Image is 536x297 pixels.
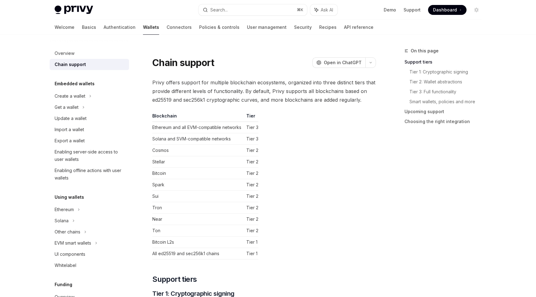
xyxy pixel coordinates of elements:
button: Search...⌘K [199,4,307,16]
td: Stellar [152,156,244,168]
button: Open in ChatGPT [312,57,365,68]
a: Smart wallets, policies and more [409,97,486,107]
div: Enabling offline actions with user wallets [55,167,125,182]
td: Tier 2 [244,214,258,225]
div: Create a wallet [55,92,85,100]
a: Upcoming support [404,107,486,117]
a: Overview [50,48,129,59]
a: Policies & controls [199,20,239,35]
td: Sui [152,191,244,202]
div: Overview [55,50,74,57]
td: Bitcoin L2s [152,237,244,248]
a: Wallets [143,20,159,35]
td: Tier 2 [244,156,258,168]
div: Whitelabel [55,262,76,269]
td: Ton [152,225,244,237]
td: Tier 2 [244,191,258,202]
a: Connectors [167,20,192,35]
a: Update a wallet [50,113,129,124]
td: Tier 2 [244,145,258,156]
span: Privy offers support for multiple blockchain ecosystems, organized into three distinct tiers that... [152,78,376,104]
a: Support tiers [404,57,486,67]
div: Import a wallet [55,126,84,133]
h5: Embedded wallets [55,80,95,87]
td: Tier 1 [244,237,258,248]
h5: Funding [55,281,72,288]
a: Welcome [55,20,74,35]
span: Open in ChatGPT [324,60,362,66]
div: UI components [55,250,85,258]
div: Ethereum [55,206,74,213]
a: Chain support [50,59,129,70]
span: On this page [411,47,439,55]
a: Recipes [319,20,337,35]
a: Tier 3: Full functionality [409,87,486,97]
div: Update a wallet [55,115,87,122]
a: Enabling server-side access to user wallets [50,146,129,165]
h5: Using wallets [55,193,84,201]
div: Solana [55,217,69,224]
span: Ask AI [321,7,333,13]
a: Whitelabel [50,260,129,271]
td: Solana and SVM-compatible networks [152,133,244,145]
a: Support [404,7,421,13]
a: Demo [384,7,396,13]
td: Tier 2 [244,202,258,214]
td: Bitcoin [152,168,244,179]
a: Tier 2: Wallet abstractions [409,77,486,87]
a: User management [247,20,287,35]
td: Near [152,214,244,225]
th: Tier [244,113,258,122]
img: light logo [55,6,93,14]
td: Cosmos [152,145,244,156]
th: Blockchain [152,113,244,122]
button: Ask AI [310,4,337,16]
td: Tier 3 [244,133,258,145]
td: Tier 2 [244,179,258,191]
a: Export a wallet [50,135,129,146]
a: Choosing the right integration [404,117,486,126]
a: UI components [50,249,129,260]
a: Security [294,20,312,35]
div: Export a wallet [55,137,85,144]
button: Toggle dark mode [471,5,481,15]
a: Dashboard [428,5,467,15]
div: Search... [210,6,228,14]
a: Enabling offline actions with user wallets [50,165,129,184]
a: Tier 1: Cryptographic signing [409,67,486,77]
div: Enabling server-side access to user wallets [55,148,125,163]
td: Tron [152,202,244,214]
td: Tier 2 [244,225,258,237]
div: Other chains [55,228,80,236]
td: Tier 1 [244,248,258,259]
a: Import a wallet [50,124,129,135]
span: Dashboard [433,7,457,13]
td: Tier 3 [244,122,258,133]
a: Authentication [104,20,136,35]
td: Spark [152,179,244,191]
td: All ed25519 and sec256k1 chains [152,248,244,259]
a: API reference [344,20,373,35]
span: Support tiers [152,274,197,284]
td: Ethereum and all EVM-compatible networks [152,122,244,133]
a: Basics [82,20,96,35]
div: Chain support [55,61,86,68]
div: EVM smart wallets [55,239,91,247]
h1: Chain support [152,57,214,68]
td: Tier 2 [244,168,258,179]
span: ⌘ K [297,7,303,12]
div: Get a wallet [55,104,78,111]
